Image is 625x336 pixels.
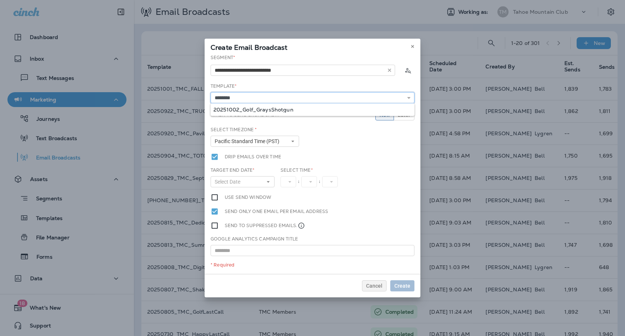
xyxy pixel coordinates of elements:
[211,167,254,173] label: Target End Date
[398,112,410,117] span: Later
[215,138,282,145] span: Pacific Standard Time (PST)
[394,283,410,288] span: Create
[225,193,271,201] label: Use send window
[211,236,298,242] label: Google Analytics Campaign Title
[225,153,281,161] label: Drip emails over time
[390,280,414,291] button: Create
[215,179,243,185] span: Select Date
[366,283,382,288] span: Cancel
[211,176,275,187] button: Select Date
[211,83,237,89] label: Template
[281,167,313,173] label: Select Time
[214,107,411,113] div: 20251002_Golf_GraysShotgun
[225,222,305,230] label: Send to suppressed emails.
[211,136,299,147] button: Pacific Standard Time (PST)
[362,280,387,291] button: Cancel
[211,127,257,133] label: Select Timezone
[317,176,322,187] div: :
[211,55,235,61] label: Segment
[296,176,301,187] div: :
[225,207,328,216] label: Send only one email per email address
[401,64,414,77] button: Calculate the estimated number of emails to be sent based on selected segment. (This could take a...
[205,39,420,54] div: Create Email Broadcast
[379,112,390,117] span: Now
[211,262,414,268] div: * Required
